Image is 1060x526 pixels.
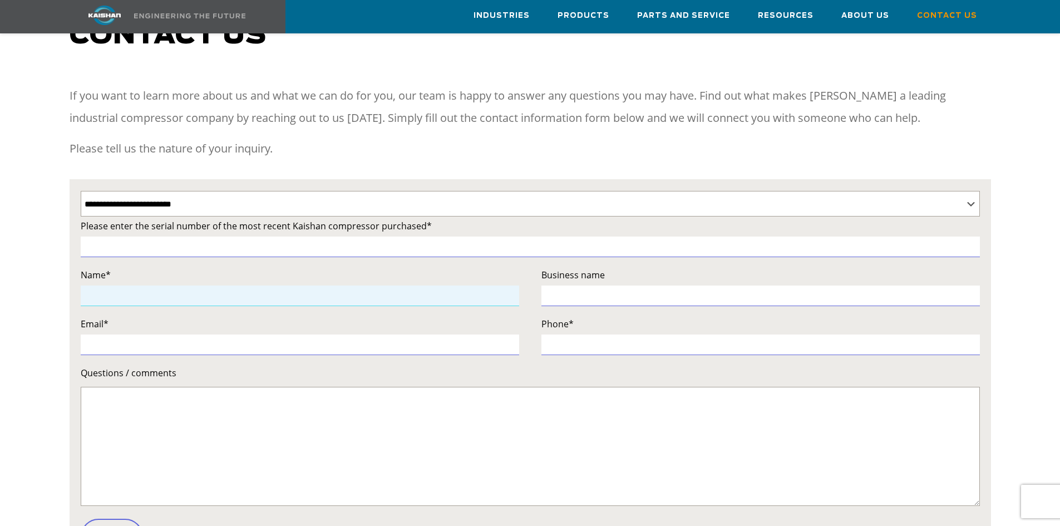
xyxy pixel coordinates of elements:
[63,6,146,25] img: kaishan logo
[81,316,519,332] label: Email*
[637,1,730,31] a: Parts and Service
[474,9,530,22] span: Industries
[81,267,519,283] label: Name*
[70,137,991,160] p: Please tell us the nature of your inquiry.
[541,316,980,332] label: Phone*
[558,9,609,22] span: Products
[841,9,889,22] span: About Us
[70,85,991,129] p: If you want to learn more about us and what we can do for you, our team is happy to answer any qu...
[81,218,980,234] label: Please enter the serial number of the most recent Kaishan compressor purchased*
[541,267,980,283] label: Business name
[917,9,977,22] span: Contact Us
[917,1,977,31] a: Contact Us
[758,1,814,31] a: Resources
[758,9,814,22] span: Resources
[70,22,267,49] span: Contact us
[841,1,889,31] a: About Us
[637,9,730,22] span: Parts and Service
[134,13,245,18] img: Engineering the future
[558,1,609,31] a: Products
[474,1,530,31] a: Industries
